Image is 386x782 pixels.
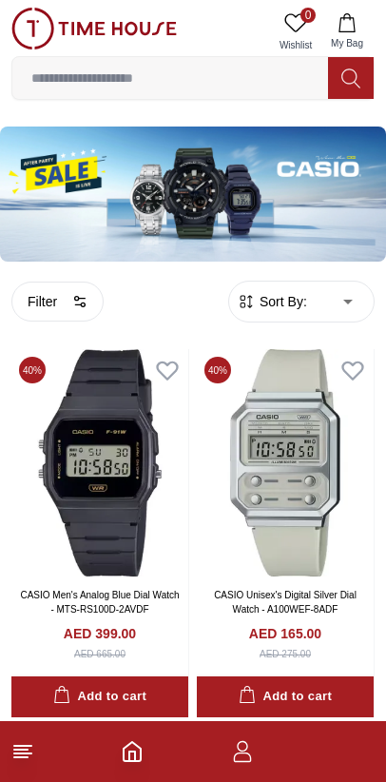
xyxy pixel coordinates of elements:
[19,357,46,383] span: 40 %
[197,349,374,577] img: CASIO Unisex's Digital Silver Dial Watch - A100WEF-8ADF
[11,349,188,577] img: CASIO Men's Analog Blue Dial Watch - MTS-RS100D-2AVDF
[20,590,179,615] a: CASIO Men's Analog Blue Dial Watch - MTS-RS100D-2AVDF
[323,36,371,50] span: My Bag
[121,740,144,763] a: Home
[11,8,177,49] img: ...
[249,624,321,643] h4: AED 165.00
[11,282,104,322] button: Filter
[260,647,311,661] div: AED 275.00
[239,686,332,708] div: Add to cart
[74,647,125,661] div: AED 665.00
[319,8,375,56] button: My Bag
[272,8,319,56] a: 0Wishlist
[256,292,307,311] span: Sort By:
[214,590,357,615] a: CASIO Unisex's Digital Silver Dial Watch - A100WEF-8ADF
[53,686,146,708] div: Add to cart
[300,8,316,23] span: 0
[204,357,231,383] span: 40 %
[237,292,307,311] button: Sort By:
[197,676,374,717] button: Add to cart
[11,676,188,717] button: Add to cart
[64,624,136,643] h4: AED 399.00
[272,38,319,52] span: Wishlist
